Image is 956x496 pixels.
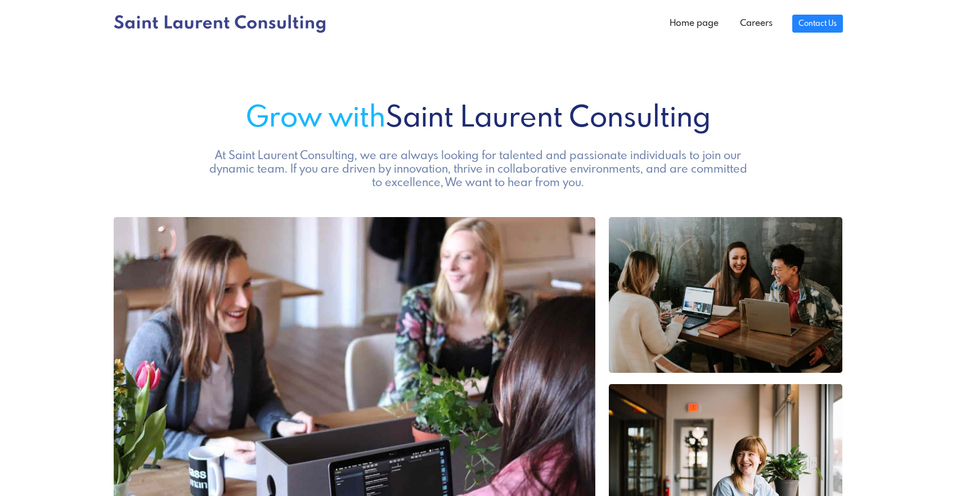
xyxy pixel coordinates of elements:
[205,150,752,190] h5: At Saint Laurent Consulting, we are always looking for talented and passionate individuals to joi...
[246,104,385,133] span: Grow with
[729,12,783,35] a: Careers
[114,102,843,136] h1: Saint Laurent Consulting
[659,12,729,35] a: Home page
[792,15,842,33] a: Contact Us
